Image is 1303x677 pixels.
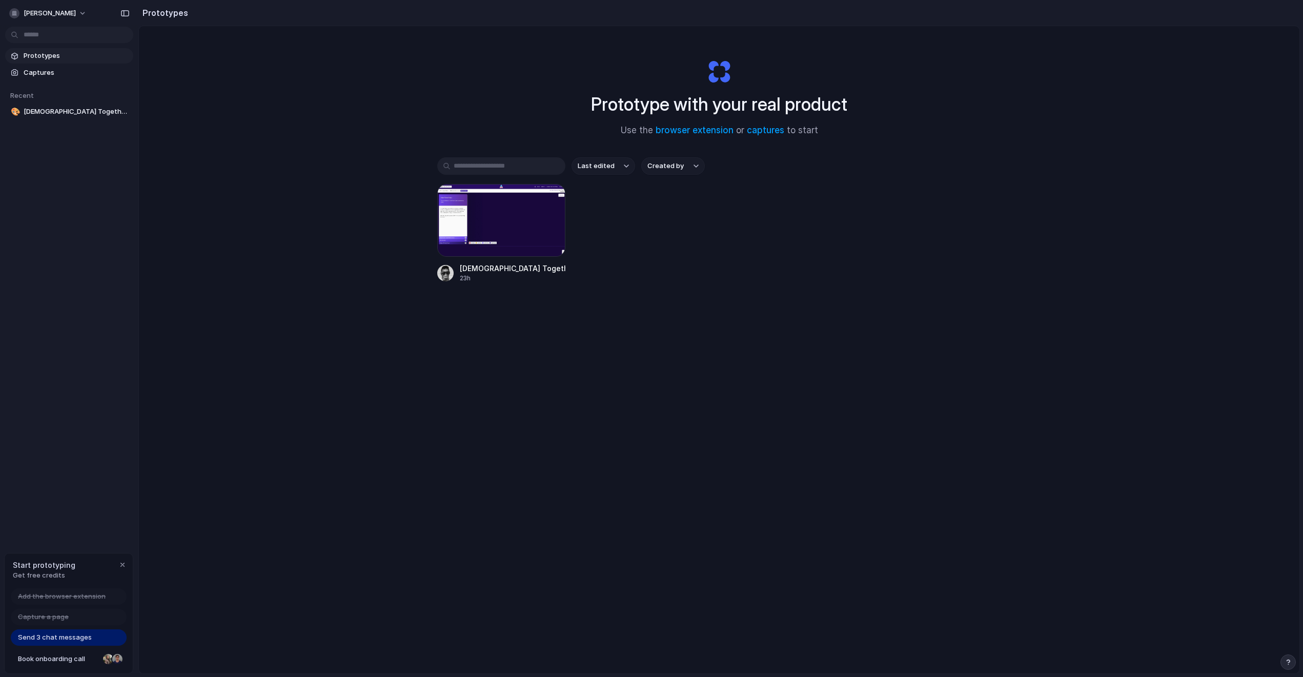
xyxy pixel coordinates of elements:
div: Christian Iacullo [111,653,124,665]
span: Capture a page [18,612,69,622]
button: Created by [641,157,705,175]
span: Prototypes [24,51,129,61]
span: Book onboarding call [18,654,99,664]
span: Created by [647,161,684,171]
a: Book onboarding call [11,651,127,667]
span: Last edited [578,161,615,171]
div: 23h [460,274,565,283]
h1: Prototype with your real product [591,91,847,118]
span: Get free credits [13,570,75,581]
a: 🎨[DEMOGRAPHIC_DATA] Together Voter Dashboard Share Button [5,104,133,119]
span: [DEMOGRAPHIC_DATA] Together Voter Dashboard Share Button [24,107,129,117]
button: 🎨 [9,107,19,117]
a: Americans Together Voter Dashboard Share Button[DEMOGRAPHIC_DATA] Together Voter Dashboard Share ... [437,184,565,283]
div: 🎨 [11,106,18,118]
a: captures [747,125,784,135]
span: Send 3 chat messages [18,632,92,643]
span: Captures [24,68,129,78]
a: Captures [5,65,133,80]
a: browser extension [656,125,734,135]
span: Use the or to start [621,124,818,137]
span: Start prototyping [13,560,75,570]
a: Prototypes [5,48,133,64]
button: [PERSON_NAME] [5,5,92,22]
h2: Prototypes [138,7,188,19]
div: Nicole Kubica [102,653,114,665]
div: [DEMOGRAPHIC_DATA] Together Voter Dashboard Share Button [460,263,565,274]
button: Last edited [572,157,635,175]
span: Recent [10,91,34,99]
span: [PERSON_NAME] [24,8,76,18]
span: Add the browser extension [18,591,106,602]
